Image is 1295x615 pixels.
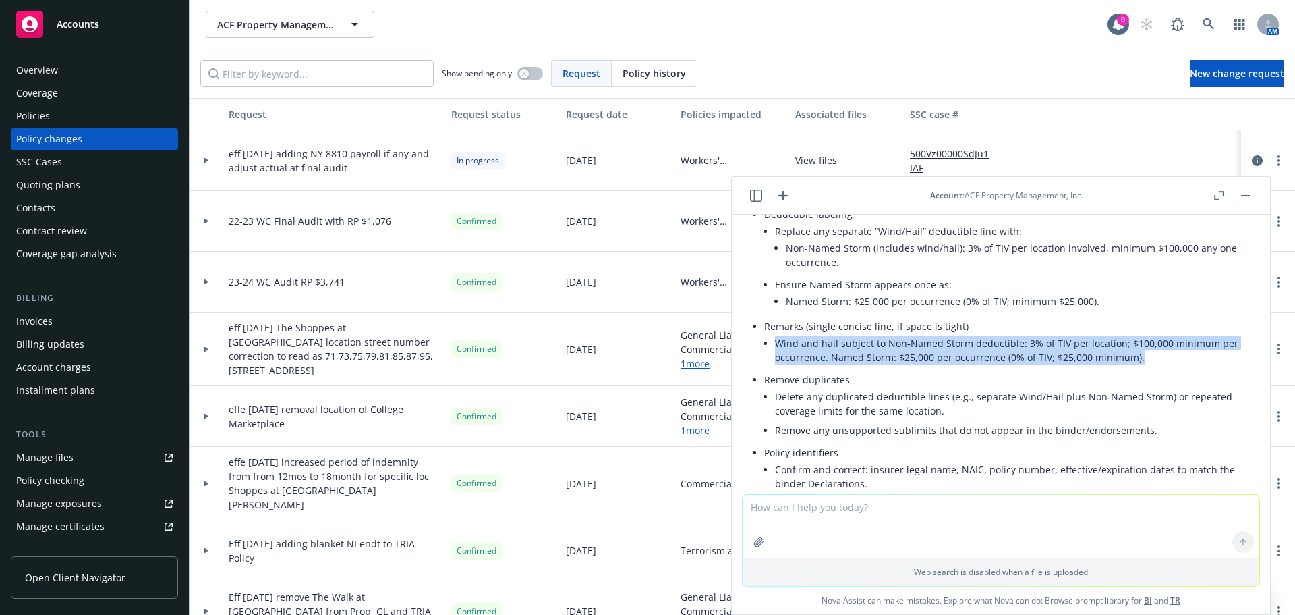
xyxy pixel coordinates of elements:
a: Quoting plans [11,174,178,196]
button: ACF Property Management, Inc. [206,11,374,38]
div: Billing updates [16,333,84,355]
a: circleInformation [1249,153,1265,169]
a: Coverage [11,82,178,104]
span: Terrorism and Sabotage - 10/1/24-25 TRIA $10M&Active Shooter etc. [681,543,784,558]
div: Policy checking [16,470,84,491]
span: [DATE] [566,275,596,289]
li: Wind and hail subject to Non‑Named Storm deductible: 3% of TIV per location; $100,000 minimum per... [775,333,1248,367]
a: more [1271,213,1287,230]
a: Policy changes [11,128,178,150]
span: 23-24 WC Audit RP $3,741 [229,275,345,289]
div: Request [229,107,440,122]
div: Installment plans [16,379,95,401]
div: Request status [451,107,555,122]
span: Confirmed [457,545,496,557]
li: Named Storm: $25,000 per occurrence (0% of TIV; minimum $25,000). [786,292,1248,311]
div: Manage files [16,447,74,469]
a: more [1271,274,1287,290]
a: more [1271,543,1287,559]
div: Toggle Row Expanded [190,191,223,252]
span: ACF Property Management, Inc. [217,18,334,32]
a: more [1271,341,1287,357]
a: BI [1144,595,1152,606]
span: In progress [457,155,499,167]
div: Toggle Row Expanded [190,313,223,386]
span: General Liability - GL [681,590,776,604]
a: Report a Bug [1164,11,1191,38]
span: Show pending only [442,68,512,79]
a: 500Vz00000SdJu1IAF [910,146,1000,175]
span: [DATE] [566,153,596,167]
div: SSC Cases [16,151,62,173]
span: effe [DATE] increased period of indemnity from from 12mos to 18month for specific loc Shoppes at ... [229,455,440,512]
span: [DATE] [566,409,596,423]
div: Coverage gap analysis [16,243,117,265]
div: Request date [566,107,670,122]
div: Quoting plans [16,174,80,196]
a: Search [1195,11,1222,38]
span: Confirmed [457,477,496,489]
li: Confirm and correct: insurer legal name, NAIC, policy number, effective/expiration dates to match... [775,460,1248,493]
li: Replace any separate “Wind/Hail” deductible line with: [775,221,1248,275]
span: Workers' Compensation [681,214,784,228]
span: [DATE] [566,543,596,558]
span: Accounts [57,19,99,30]
a: more [1271,153,1287,169]
span: General Liability - 10/1/24-25 GL/EBL Policy [681,395,784,409]
span: [DATE] [566,477,596,491]
a: Contract review [11,220,178,242]
div: Policies impacted [681,107,784,122]
a: Manage exposures [11,493,178,514]
button: Request status [446,98,560,130]
span: New change request [1190,67,1284,80]
div: Policies [16,105,50,127]
span: Open Client Navigator [25,570,125,585]
div: Coverage [16,82,58,104]
div: Overview [16,59,58,81]
span: Confirmed [457,410,496,423]
a: Start snowing [1133,11,1160,38]
a: Accounts [11,5,178,43]
a: more [1271,475,1287,491]
span: Commercial Property - 10/1/24-25 Prop Policy [681,342,784,356]
a: Policies [11,105,178,127]
div: Billing [11,292,178,305]
div: Toggle Row Expanded [190,386,223,447]
span: effe [DATE] removal location of College Marketplace [229,402,440,431]
span: Account [930,190,962,201]
span: Policy history [623,66,686,80]
a: Installment plans [11,379,178,401]
li: Remove any unsupported sublimits that do not appear in the binder/endorsements. [775,421,1248,440]
div: Manage claims [16,539,84,560]
div: 9 [1117,14,1129,26]
button: Policies impacted [675,98,790,130]
div: Tools [11,428,178,442]
a: View files [795,153,848,167]
span: Nova Assist can make mistakes. Explore what Nova can do: Browse prompt library for and [737,587,1265,614]
a: Manage certificates [11,516,178,537]
a: Manage claims [11,539,178,560]
a: Account charges [11,356,178,378]
p: Remarks (single concise line, if space is tight) [764,319,1248,333]
span: Commercial Property - 10/1/24-25 Prop Policy [681,477,784,491]
a: Contacts [11,197,178,219]
span: Confirmed [457,343,496,355]
span: eff [DATE] The Shoppes at [GEOGRAPHIC_DATA] location street number correction to read as 71,73,75... [229,321,440,377]
div: Policy changes [16,128,82,150]
div: Manage certificates [16,516,105,537]
div: Contacts [16,197,55,219]
span: [DATE] [566,214,596,228]
div: Contract review [16,220,87,242]
span: Confirmed [457,276,496,288]
p: Deductible labeling [764,207,1248,221]
div: Associated files [795,107,899,122]
button: Request date [560,98,675,130]
a: SSC Cases [11,151,178,173]
a: Policy checking [11,470,178,491]
button: Associated files [790,98,904,130]
a: New change request [1190,60,1284,87]
div: Toggle Row Expanded [190,447,223,520]
p: Remove duplicates [764,373,1248,387]
p: Web search is disabled when a file is uploaded [751,566,1251,578]
input: Filter by keyword... [200,60,434,87]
